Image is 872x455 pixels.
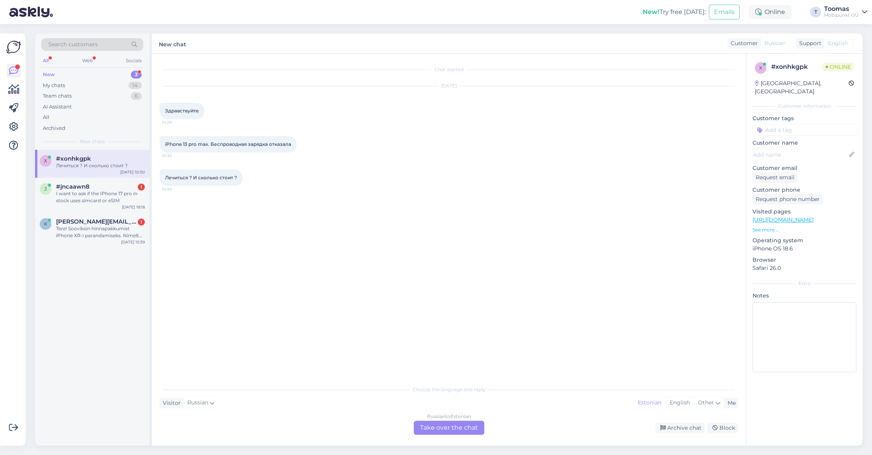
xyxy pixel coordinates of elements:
span: iPhone 13 pro max. Беспроводная зарядка отказала [165,141,291,147]
div: T [810,7,821,17]
div: Archived [43,124,65,132]
div: # xonhkgpk [771,62,823,72]
span: Online [823,63,854,71]
button: Emails [709,5,740,19]
div: [GEOGRAPHIC_DATA], [GEOGRAPHIC_DATA] [755,79,849,96]
p: Notes [752,292,856,300]
span: Other [698,399,714,406]
p: iPhone OS 18.6 [752,245,856,253]
div: Estonian [634,397,665,409]
div: Toomas [824,6,859,12]
div: Request email [752,172,798,183]
div: [DATE] [160,82,738,89]
div: Block [708,423,738,433]
p: See more ... [752,226,856,233]
span: New chats [80,138,105,145]
span: Search customers [48,40,98,49]
input: Add name [753,150,847,159]
div: Try free [DATE]: [643,7,706,17]
div: Archive chat [656,423,705,433]
span: 10:30 [162,153,191,159]
p: Visited pages [752,208,856,216]
div: 6 [131,92,142,100]
div: 1 [138,184,145,191]
b: New! [643,8,659,16]
div: [DATE] 15:39 [121,239,145,245]
div: Web [81,56,94,66]
div: Chat started [160,66,738,73]
span: Лечиться ? И сколько стоит ? [165,175,237,180]
div: [DATE] 10:30 [120,169,145,175]
span: Здравствуйте [165,108,199,114]
div: Customer information [752,103,856,110]
div: Mobipunkt OÜ [824,12,859,18]
a: ToomasMobipunkt OÜ [824,6,867,18]
div: Russian to Estonian [427,413,471,420]
span: k [44,221,47,227]
span: Russian [187,399,208,407]
label: New chat [159,38,186,49]
p: Browser [752,256,856,264]
span: 10:30 [162,186,191,192]
div: 3 [131,71,142,79]
div: Extra [752,280,856,287]
div: New [43,71,55,79]
div: 1 [138,219,145,226]
p: Customer phone [752,186,856,194]
div: Лечиться ? И сколько стоит ? [56,162,145,169]
p: Safari 26.0 [752,264,856,272]
div: AI Assistant [43,103,72,111]
div: Support [796,39,821,47]
div: Choose the language and reply [160,386,738,393]
p: Operating system [752,236,856,245]
span: #xonhkgpk [56,155,91,162]
div: All [43,114,49,121]
span: 10:29 [162,119,191,125]
div: Online [749,5,791,19]
div: Visitor [160,399,181,407]
div: Team chats [43,92,72,100]
p: Customer tags [752,114,856,122]
div: I want to ask if the IPhone 17 pro in stock uses simcard or eSIM [56,190,145,204]
div: [DATE] 18:18 [122,204,145,210]
span: kristofer.ild@gmail.com [56,218,137,225]
div: English [665,397,694,409]
span: x [44,158,47,164]
div: Request phone number [752,194,823,205]
div: Me [724,399,736,407]
div: Tere! Sooviksin hinnapakkumist iPhone XR-i parandamiseks. Nimelt WiFi ja 4G enam ei tööta üldse, ... [56,225,145,239]
div: Customer [728,39,758,47]
input: Add a tag [752,124,856,136]
span: #jncaawn8 [56,183,90,190]
div: Take over the chat [414,421,484,435]
div: 14 [128,82,142,89]
img: Askly Logo [6,40,21,54]
p: Customer name [752,139,856,147]
div: Socials [124,56,143,66]
p: Customer email [752,164,856,172]
div: My chats [43,82,65,89]
span: Russian [765,39,786,47]
span: j [44,186,47,192]
div: All [41,56,50,66]
a: [URL][DOMAIN_NAME] [752,216,814,223]
span: English [828,39,848,47]
span: x [759,65,762,71]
